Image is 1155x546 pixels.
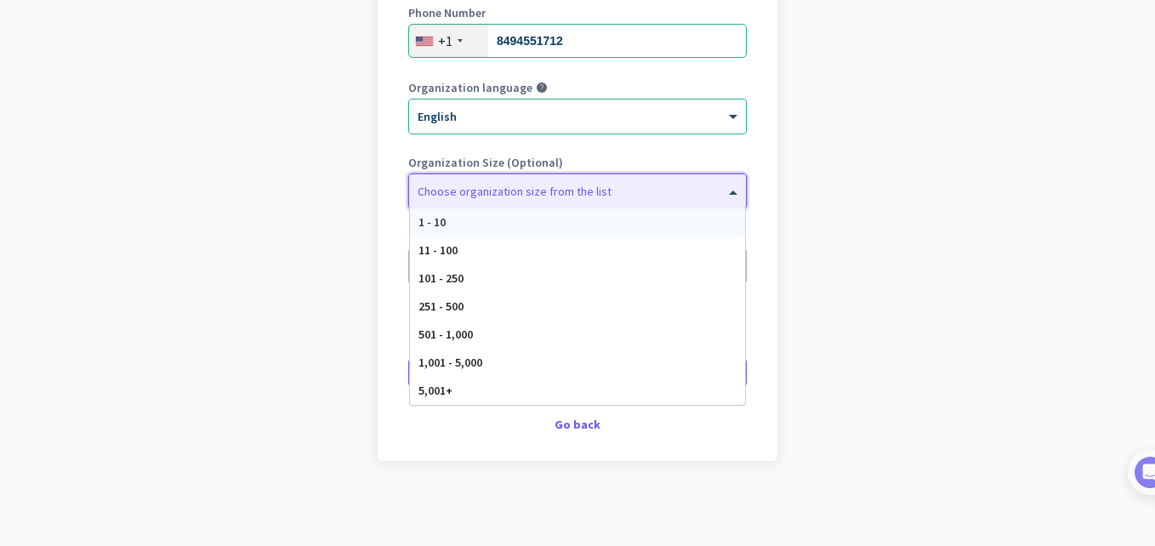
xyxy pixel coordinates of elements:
[418,214,446,230] span: 1 - 10
[418,242,458,258] span: 11 - 100
[408,357,747,388] button: Create Organization
[408,231,747,243] label: Organization Time Zone
[438,32,452,49] div: +1
[418,270,464,286] span: 101 - 250
[408,418,747,430] div: Go back
[408,24,747,58] input: 201-555-0123
[408,156,747,168] label: Organization Size (Optional)
[418,383,452,398] span: 5,001+
[418,299,464,314] span: 251 - 500
[536,82,548,94] i: help
[418,327,473,342] span: 501 - 1,000
[408,7,747,19] label: Phone Number
[418,355,482,370] span: 1,001 - 5,000
[410,208,745,405] div: Options List
[408,82,532,94] label: Organization language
